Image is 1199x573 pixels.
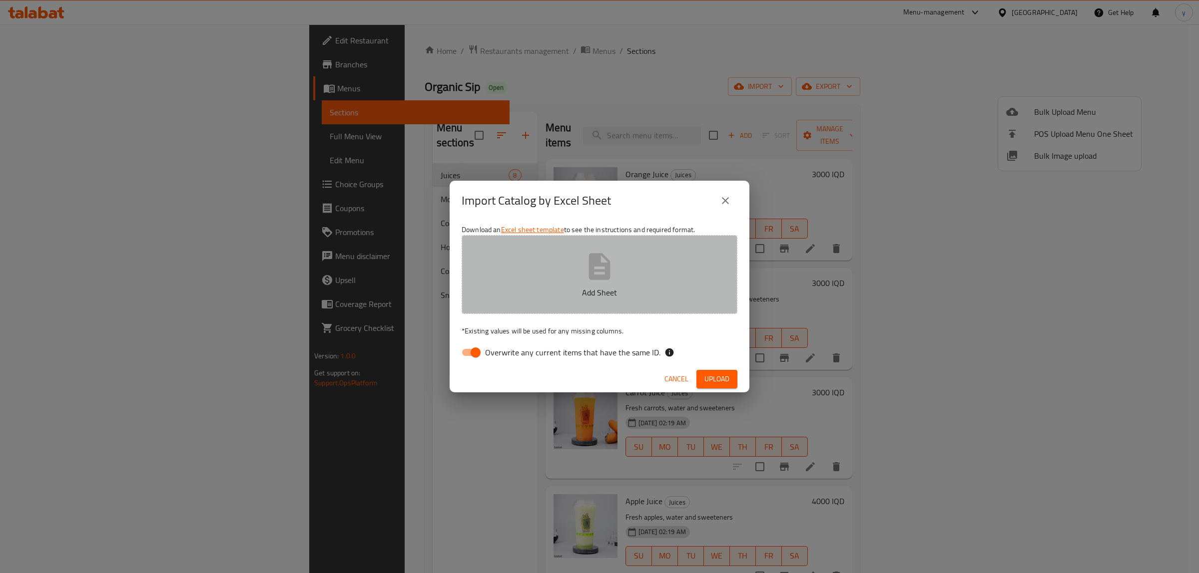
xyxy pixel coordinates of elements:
[462,235,737,314] button: Add Sheet
[664,347,674,357] svg: If the overwrite option isn't selected, then the items that match an existing ID will be ignored ...
[477,286,722,298] p: Add Sheet
[696,370,737,388] button: Upload
[462,193,611,209] h2: Import Catalog by Excel Sheet
[462,326,737,336] p: Existing values will be used for any missing columns.
[450,221,749,365] div: Download an to see the instructions and required format.
[713,189,737,213] button: close
[501,223,564,236] a: Excel sheet template
[704,373,729,385] span: Upload
[485,346,660,358] span: Overwrite any current items that have the same ID.
[660,370,692,388] button: Cancel
[664,373,688,385] span: Cancel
